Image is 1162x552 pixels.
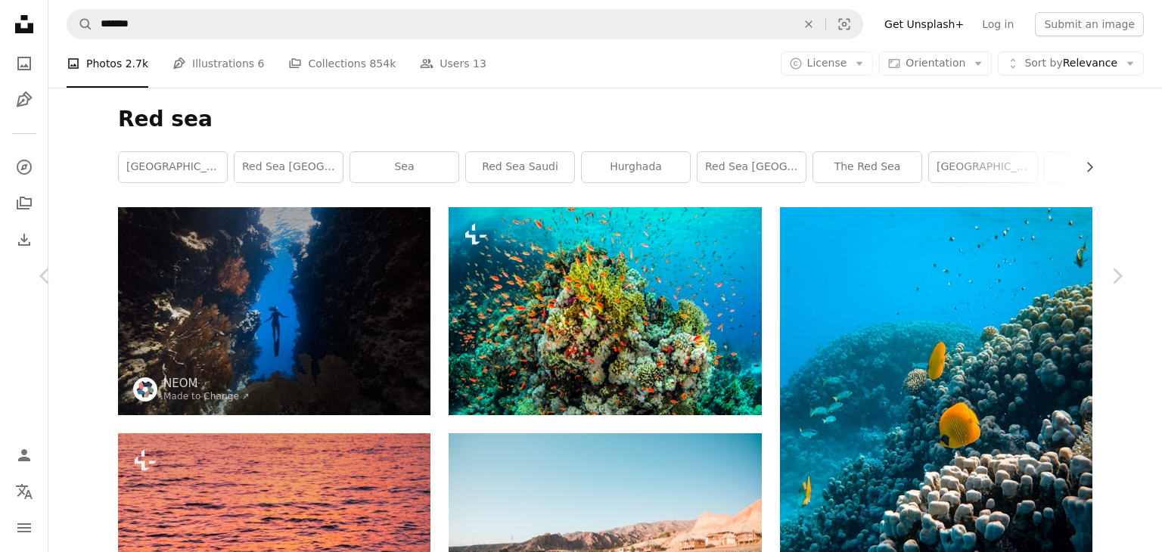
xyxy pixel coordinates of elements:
button: Orientation [879,51,992,76]
button: License [781,51,874,76]
button: Language [9,476,39,507]
a: Collections [9,188,39,219]
button: Menu [9,513,39,543]
h1: Red sea [118,106,1092,133]
a: Log in [973,12,1023,36]
a: red sea [GEOGRAPHIC_DATA] [235,152,343,182]
button: Sort byRelevance [998,51,1144,76]
a: Next [1071,203,1162,349]
img: Go to NEOM's profile [133,377,157,402]
span: Sort by [1024,57,1062,69]
button: Submit an image [1035,12,1144,36]
a: neom [1045,152,1153,182]
a: a person swimming through a narrow underwater cave [118,304,430,318]
a: Collections 854k [288,39,396,88]
a: Explore [9,152,39,182]
button: Clear [792,10,825,39]
a: Made to Change ↗ [163,391,250,402]
span: Orientation [906,57,965,69]
span: License [807,57,847,69]
span: 854k [369,55,396,72]
a: the red sea [813,152,921,182]
a: sea [350,152,458,182]
a: A school in Redsea [449,304,761,318]
button: Visual search [826,10,862,39]
a: [GEOGRAPHIC_DATA] [929,152,1037,182]
a: red sea [GEOGRAPHIC_DATA] [698,152,806,182]
a: Users 13 [420,39,486,88]
form: Find visuals sitewide [67,9,863,39]
a: yellow fish over corals [780,408,1092,422]
a: Log in / Sign up [9,440,39,470]
a: NEOM [163,376,250,391]
img: a person swimming through a narrow underwater cave [118,207,430,415]
a: Get Unsplash+ [875,12,973,36]
a: red sea saudi [466,152,574,182]
a: hurghada [582,152,690,182]
span: 6 [258,55,265,72]
button: Search Unsplash [67,10,93,39]
span: 13 [473,55,486,72]
a: Photos [9,48,39,79]
a: Illustrations [9,85,39,115]
button: scroll list to the right [1076,152,1092,182]
a: Illustrations 6 [172,39,264,88]
span: Relevance [1024,56,1117,71]
a: [GEOGRAPHIC_DATA] [119,152,227,182]
img: A school in Redsea [449,207,761,415]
